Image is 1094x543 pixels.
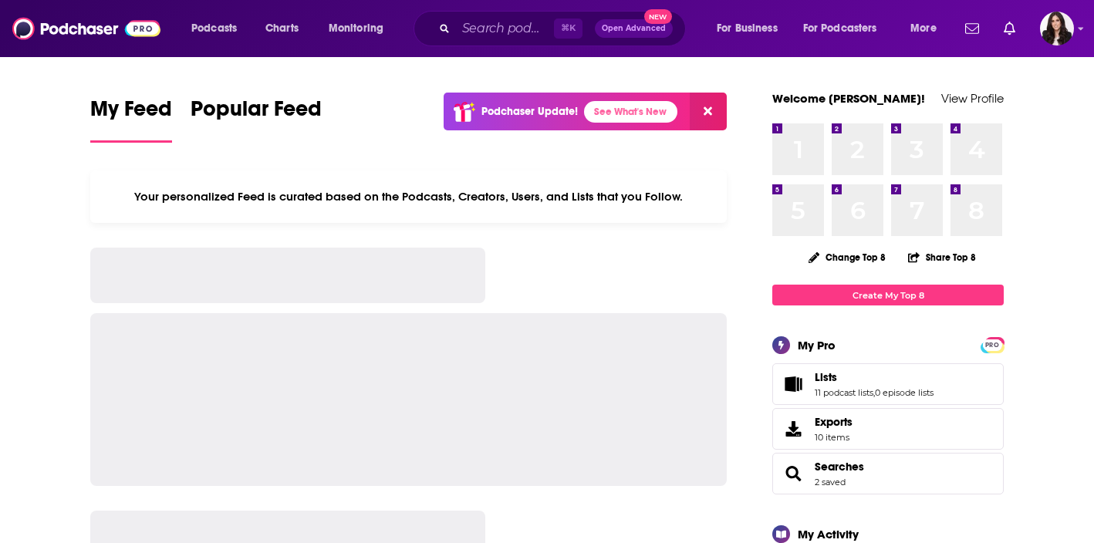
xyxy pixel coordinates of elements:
[181,16,257,41] button: open menu
[875,387,934,398] a: 0 episode lists
[815,477,846,487] a: 2 saved
[1040,12,1074,46] span: Logged in as RebeccaShapiro
[815,415,853,429] span: Exports
[90,170,727,223] div: Your personalized Feed is curated based on the Podcasts, Creators, Users, and Lists that you Follow.
[900,16,956,41] button: open menu
[815,387,873,398] a: 11 podcast lists
[191,96,322,131] span: Popular Feed
[706,16,797,41] button: open menu
[428,11,701,46] div: Search podcasts, credits, & more...
[90,96,172,143] a: My Feed
[815,460,864,474] a: Searches
[191,96,322,143] a: Popular Feed
[602,25,666,32] span: Open Advanced
[772,285,1004,305] a: Create My Top 8
[778,418,809,440] span: Exports
[983,339,1001,350] a: PRO
[644,9,672,24] span: New
[1040,12,1074,46] img: User Profile
[803,18,877,39] span: For Podcasters
[329,18,383,39] span: Monitoring
[772,408,1004,450] a: Exports
[481,105,578,118] p: Podchaser Update!
[772,363,1004,405] span: Lists
[998,15,1021,42] a: Show notifications dropdown
[798,338,836,352] div: My Pro
[12,14,160,43] img: Podchaser - Follow, Share and Rate Podcasts
[554,19,582,39] span: ⌘ K
[983,339,1001,351] span: PRO
[815,370,934,384] a: Lists
[815,432,853,443] span: 10 items
[717,18,778,39] span: For Business
[798,527,859,541] div: My Activity
[584,101,677,123] a: See What's New
[318,16,403,41] button: open menu
[772,91,925,106] a: Welcome [PERSON_NAME]!
[799,248,895,267] button: Change Top 8
[191,18,237,39] span: Podcasts
[941,91,1004,106] a: View Profile
[265,18,299,39] span: Charts
[959,15,985,42] a: Show notifications dropdown
[90,96,172,131] span: My Feed
[873,387,875,398] span: ,
[815,370,837,384] span: Lists
[778,373,809,395] a: Lists
[772,453,1004,494] span: Searches
[255,16,308,41] a: Charts
[456,16,554,41] input: Search podcasts, credits, & more...
[778,463,809,484] a: Searches
[910,18,937,39] span: More
[595,19,673,38] button: Open AdvancedNew
[1040,12,1074,46] button: Show profile menu
[793,16,900,41] button: open menu
[907,242,977,272] button: Share Top 8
